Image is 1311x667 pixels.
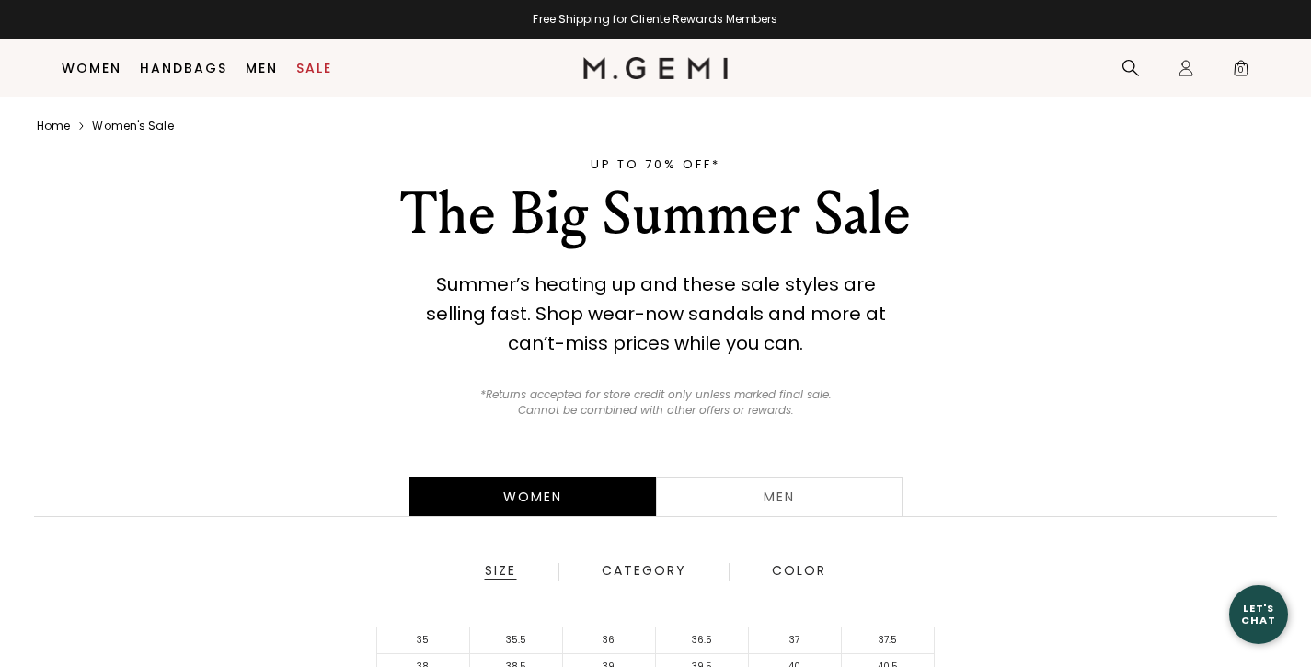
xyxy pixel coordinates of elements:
[1232,63,1250,81] span: 0
[583,57,728,79] img: M.Gemi
[140,61,227,75] a: Handbags
[409,477,656,516] div: Women
[296,61,332,75] a: Sale
[37,119,70,133] a: Home
[315,181,997,247] div: The Big Summer Sale
[484,563,517,580] div: Size
[771,563,827,580] div: Color
[408,270,904,358] div: Summer’s heating up and these sale styles are selling fast. Shop wear-now sandals and more at can...
[563,627,656,654] li: 36
[315,155,997,174] div: UP TO 70% OFF*
[92,119,173,133] a: Women's sale
[246,61,278,75] a: Men
[749,627,842,654] li: 37
[601,563,687,580] div: Category
[656,627,749,654] li: 36.5
[470,627,563,654] li: 35.5
[377,627,470,654] li: 35
[469,387,842,419] p: *Returns accepted for store credit only unless marked final sale. Cannot be combined with other o...
[62,61,121,75] a: Women
[842,627,935,654] li: 37.5
[656,477,903,516] a: Men
[1229,603,1288,626] div: Let's Chat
